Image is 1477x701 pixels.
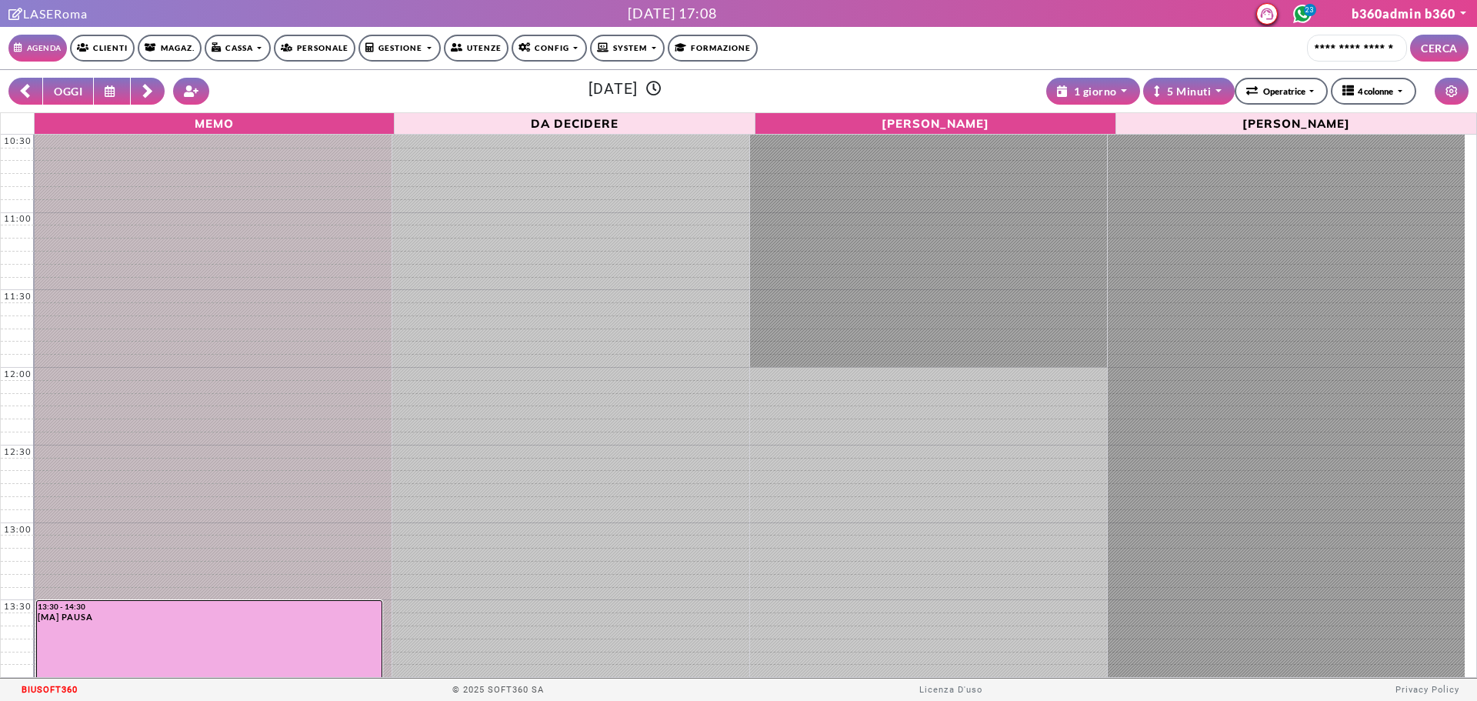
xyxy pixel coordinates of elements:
span: Memo [38,115,391,131]
div: 13:30 - 14:30 [38,602,381,611]
span: Da Decidere [398,115,751,131]
a: Config [512,35,587,62]
span: [PERSON_NAME] [1120,115,1472,131]
a: b360admin b360 [1352,6,1468,21]
a: Magaz. [138,35,202,62]
input: Cerca cliente... [1307,35,1407,62]
a: Agenda [8,35,67,62]
span: [PERSON_NAME] [759,115,1112,131]
div: 11:00 [1,213,35,224]
button: Crea nuovo contatto rapido [173,78,210,105]
div: 10:30 [1,135,35,146]
h3: [DATE] [218,80,1033,98]
a: Clicca per andare alla pagina di firmaLASERoma [8,6,88,21]
div: 5 Minuti [1154,83,1211,99]
div: 13:30 [1,601,35,612]
a: Cassa [205,35,271,62]
div: 13:00 [1,524,35,535]
a: Licenza D'uso [919,685,982,695]
a: Privacy Policy [1395,685,1459,695]
button: CERCA [1410,35,1469,62]
i: Clicca per andare alla pagina di firma [8,8,23,20]
div: 1 giorno [1057,83,1117,99]
button: OGGI [42,78,94,105]
div: 12:30 [1,446,35,457]
div: [DATE] 17:08 [628,3,717,24]
span: 23 [1304,4,1316,16]
a: Gestione [358,35,440,62]
div: 12:00 [1,369,35,379]
div: [MA] PAUSA [38,612,381,622]
a: Utenze [444,35,508,62]
a: Formazione [668,35,758,62]
a: Clienti [70,35,135,62]
a: SYSTEM [590,35,665,62]
a: Personale [274,35,355,62]
div: 11:30 [1,291,35,302]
